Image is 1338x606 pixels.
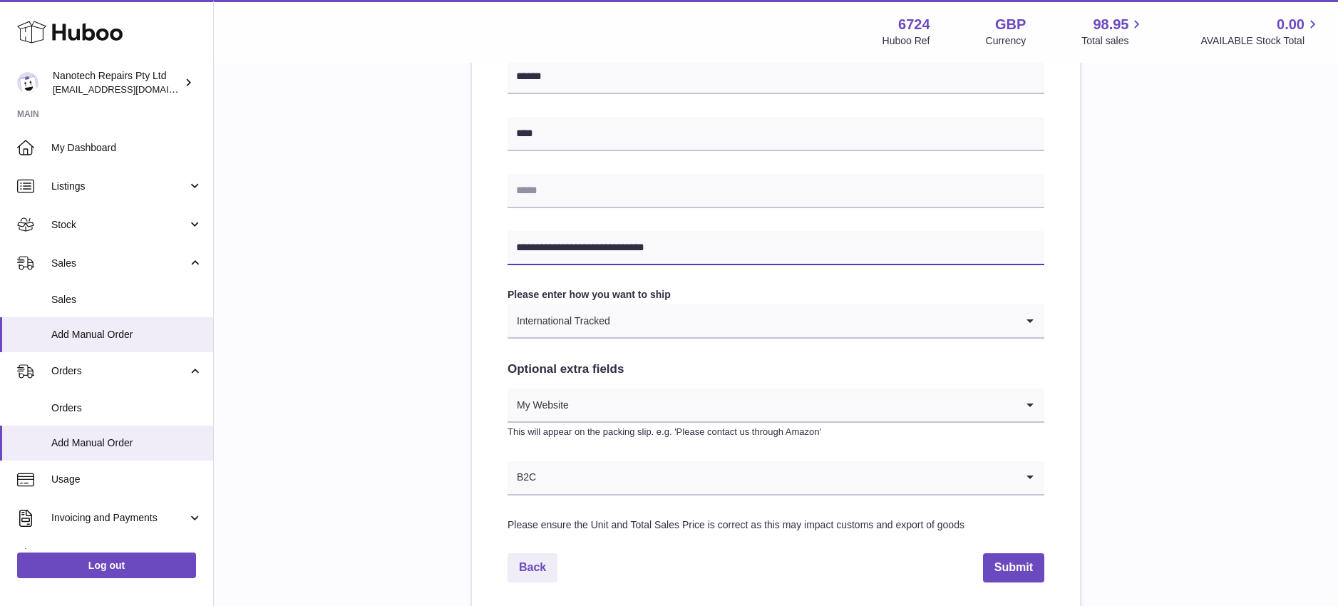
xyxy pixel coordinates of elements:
[51,141,202,155] span: My Dashboard
[53,83,210,95] span: [EMAIL_ADDRESS][DOMAIN_NAME]
[508,426,1044,438] p: This will appear on the packing slip. e.g. 'Please contact us through Amazon'
[508,461,537,494] span: B2C
[508,518,1044,532] div: Please ensure the Unit and Total Sales Price is correct as this may impact customs and export of ...
[51,328,202,341] span: Add Manual Order
[1200,34,1321,48] span: AVAILABLE Stock Total
[17,553,196,578] a: Log out
[508,553,557,582] a: Back
[898,15,930,34] strong: 6724
[1081,34,1145,48] span: Total sales
[1277,15,1304,34] span: 0.00
[508,461,1044,495] div: Search for option
[51,511,187,525] span: Invoicing and Payments
[508,389,570,421] span: My Website
[508,288,1044,302] label: Please enter how you want to ship
[51,401,202,415] span: Orders
[986,34,1026,48] div: Currency
[51,436,202,450] span: Add Manual Order
[537,461,1016,494] input: Search for option
[51,364,187,378] span: Orders
[995,15,1026,34] strong: GBP
[570,389,1016,421] input: Search for option
[51,473,202,486] span: Usage
[882,34,930,48] div: Huboo Ref
[1093,15,1128,34] span: 98.95
[51,218,187,232] span: Stock
[508,304,1044,339] div: Search for option
[17,72,38,93] img: info@nanotechrepairs.com
[51,180,187,193] span: Listings
[51,293,202,307] span: Sales
[508,389,1044,423] div: Search for option
[983,553,1044,582] button: Submit
[508,361,1044,378] h2: Optional extra fields
[508,304,611,337] span: International Tracked
[51,257,187,270] span: Sales
[1081,15,1145,48] a: 98.95 Total sales
[53,69,181,96] div: Nanotech Repairs Pty Ltd
[611,304,1016,337] input: Search for option
[1200,15,1321,48] a: 0.00 AVAILABLE Stock Total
